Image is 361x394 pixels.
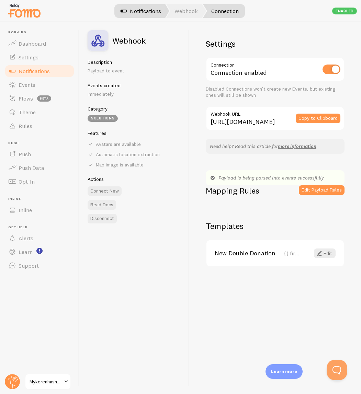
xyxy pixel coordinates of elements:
h2: Webhook [112,36,146,45]
p: Need help? Read this article for [210,143,340,150]
span: Settings [19,54,38,61]
iframe: Help Scout Beacon - Open [327,360,347,380]
a: Read Docs [88,200,116,210]
img: fomo-relay-logo-orange.svg [7,2,42,19]
a: Dashboard [4,37,75,50]
h5: Actions [88,176,181,182]
span: Inline [19,207,32,213]
span: Rules [19,123,32,129]
span: Pop-ups [8,30,75,35]
a: Opt-In [4,175,75,188]
span: beta [37,95,51,102]
h5: Category [88,106,181,112]
div: Map image is available [88,162,181,168]
a: Events [4,78,75,92]
span: Push Data [19,164,44,171]
a: Learn [4,245,75,259]
a: Settings [4,50,75,64]
button: Edit Payload Rules [299,185,345,195]
span: Alerts [19,235,33,242]
a: Alerts [4,231,75,245]
a: Edit [314,248,336,258]
span: Opt-In [19,178,35,185]
a: Support [4,259,75,273]
p: Payload to event [88,67,181,74]
button: Copy to Clipboard [296,114,340,123]
img: fomo_icons_custom_webhook.svg [88,30,108,51]
button: Connect New [88,186,122,196]
span: Flows [19,95,33,102]
span: Push [8,141,75,146]
a: New Double Donation [215,250,284,256]
span: Learn [19,248,33,255]
p: Immediately [88,91,181,97]
span: Support [19,262,39,269]
span: Theme [19,109,36,116]
div: Connection enabled [206,57,345,82]
div: Automatic location extraction [88,151,181,158]
button: Disconnect [88,214,117,223]
p: Learn more [271,368,297,375]
h2: Templates [206,221,345,231]
a: Notifications [4,64,75,78]
svg: <p>Watch New Feature Tutorials!</p> [36,248,43,254]
h2: Mapping Rules [206,185,259,196]
span: Notifications [19,68,50,74]
div: Avatars are available [88,141,181,147]
div: Payload is being parsed into events successfully [206,170,345,185]
span: Get Help [8,225,75,230]
a: Flows beta [4,92,75,105]
a: Push Data [4,161,75,175]
h5: Features [88,130,181,136]
span: Dashboard [19,40,46,47]
div: {{ first_name | first }}. {{ last_name | first }}. from {{ city | fallback [[GEOGRAPHIC_DATA]] }}... [284,250,302,256]
span: Events [19,81,35,88]
a: Push [4,147,75,161]
a: Mykerenhashana [25,373,71,390]
label: Webhook URL [206,106,345,118]
span: Mykerenhashana [30,378,62,386]
h5: Description [88,59,181,65]
h5: Events created [88,82,181,89]
a: Rules [4,119,75,133]
div: Learn more [266,364,303,379]
span: Push [19,151,31,158]
a: more information [278,143,316,149]
a: Theme [4,105,75,119]
span: Inline [8,197,75,201]
div: Disabled Connections won't create new Events, but existing ones will still be shown [206,86,345,98]
div: Solutions [88,115,118,122]
a: Inline [4,203,75,217]
h2: Settings [206,38,345,49]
